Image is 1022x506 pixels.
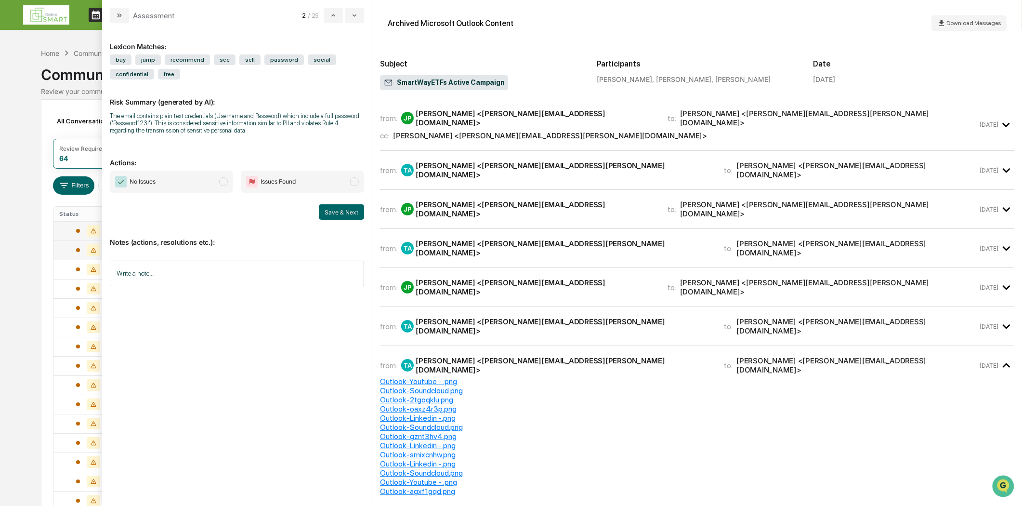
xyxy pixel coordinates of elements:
span: cc: [380,131,389,140]
span: / 25 [308,12,322,19]
div: [PERSON_NAME] <[PERSON_NAME][EMAIL_ADDRESS][PERSON_NAME][DOMAIN_NAME]> [416,317,712,335]
div: [PERSON_NAME] <[PERSON_NAME][EMAIL_ADDRESS][PERSON_NAME][DOMAIN_NAME]> [416,161,712,179]
h2: Subject [380,59,581,68]
div: [PERSON_NAME], [PERSON_NAME], [PERSON_NAME] [597,75,798,83]
span: jump [135,54,161,65]
div: Outlook-2tgoqklu.png [380,395,1014,404]
button: Start new chat [164,77,175,88]
span: Pylon [96,163,117,171]
div: JP [401,203,414,215]
div: [PERSON_NAME] <[PERSON_NAME][EMAIL_ADDRESS][DOMAIN_NAME]> [736,317,978,335]
div: The email contains plain text credentials (Username and Password) which include a full password (... [110,112,364,134]
div: Outlook-Soundcloud.png [380,386,1014,395]
div: Outlook-Linkedin -.png [380,441,1014,450]
div: TA [401,359,414,372]
time: Monday, September 29, 2025 at 3:56:02 PM [980,206,998,213]
div: TA [401,164,414,176]
button: Download Messages [931,15,1007,31]
time: Monday, September 29, 2025 at 4:41:06 PM [980,362,998,369]
time: Monday, September 29, 2025 at 4:40:35 PM [980,323,998,330]
div: We're available if you need us! [33,83,122,91]
div: Outlook-Youtube - .png [380,478,1014,487]
span: from: [380,114,397,123]
span: recommend [165,54,210,65]
div: Review your communication records across channels [41,87,981,95]
span: Data Lookup [19,140,61,149]
span: Download Messages [946,20,1001,27]
img: Checkmark [115,176,127,187]
a: 🗄️Attestations [66,118,123,135]
div: 64 [59,154,68,162]
a: Powered byPylon [68,163,117,171]
iframe: Open customer support [991,474,1017,500]
div: [PERSON_NAME] <[PERSON_NAME][EMAIL_ADDRESS][DOMAIN_NAME]> [736,161,978,179]
div: [PERSON_NAME] <[PERSON_NAME][EMAIL_ADDRESS][DOMAIN_NAME]> [736,356,978,374]
span: from: [380,322,397,331]
a: 🖐️Preclearance [6,118,66,135]
div: JP [401,112,414,124]
time: Monday, September 29, 2025 at 3:32:44 PM [980,167,998,174]
span: buy [110,54,131,65]
div: Review Required [59,145,105,152]
div: Home [41,49,59,57]
div: Outlook-b24itgmj.png [380,496,1014,505]
span: to: [724,322,733,331]
span: 2 [302,12,306,19]
div: Start new chat [33,74,158,83]
a: 🔎Data Lookup [6,136,65,153]
div: [PERSON_NAME] <[PERSON_NAME][EMAIL_ADDRESS][PERSON_NAME][DOMAIN_NAME]> [393,131,707,140]
p: Risk Summary (generated by AI): [110,86,364,106]
div: [PERSON_NAME] <[PERSON_NAME][EMAIL_ADDRESS][PERSON_NAME][DOMAIN_NAME]> [416,356,712,374]
p: Notes (actions, resolutions etc.): [110,226,364,246]
div: Communications Archive [74,49,152,57]
button: Filters [53,176,95,195]
span: to: [724,166,733,175]
div: Lexicon Matches: [110,31,364,51]
span: password [264,54,304,65]
div: Outlook-Linkedin -.png [380,413,1014,423]
div: Outlook-agxf1gqd.png [380,487,1014,496]
span: to: [724,244,733,253]
span: confidential [110,69,154,80]
div: 🖐️ [10,122,17,130]
time: Monday, September 29, 2025 at 3:26:37 PM [980,121,998,128]
div: Outlook-Soundcloud.png [380,468,1014,478]
div: Outlook-Linkedin -.png [380,459,1014,468]
th: Status [53,207,122,221]
h2: Participants [597,59,798,68]
h2: Date [813,59,1014,68]
span: to: [668,283,676,292]
div: Archived Microsoft Outlook Content [388,19,513,28]
div: Communications Archive [41,58,981,83]
span: from: [380,205,397,214]
div: [PERSON_NAME] <[PERSON_NAME][EMAIL_ADDRESS][PERSON_NAME][DOMAIN_NAME]> [416,239,712,257]
div: 🔎 [10,141,17,148]
button: Save & Next [319,204,364,220]
div: [PERSON_NAME] <[PERSON_NAME][EMAIL_ADDRESS][PERSON_NAME][DOMAIN_NAME]> [680,200,978,218]
div: TA [401,242,414,254]
div: Outlook-gznt3hv4.png [380,432,1014,441]
time: Monday, September 29, 2025 at 4:30:08 PM [980,284,998,291]
span: from: [380,244,397,253]
span: from: [380,166,397,175]
span: sell [239,54,261,65]
span: SmartWayETFs Active Campaign [384,78,504,88]
div: TA [401,320,414,333]
time: Monday, September 29, 2025 at 4:02:24 PM [980,245,998,252]
span: Attestations [79,121,119,131]
button: Date:[DATE] - [DATE] [98,176,177,195]
span: to: [668,114,676,123]
div: [PERSON_NAME] <[PERSON_NAME][EMAIL_ADDRESS][DOMAIN_NAME]> [736,239,978,257]
span: No Issues [130,177,156,186]
div: JP [401,281,414,293]
div: [PERSON_NAME] <[PERSON_NAME][EMAIL_ADDRESS][PERSON_NAME][DOMAIN_NAME]> [680,109,978,127]
div: Assessment [133,11,175,20]
div: Outlook-Youtube - .png [380,377,1014,386]
span: from: [380,361,397,370]
div: [PERSON_NAME] <[PERSON_NAME][EMAIL_ADDRESS][DOMAIN_NAME]> [416,109,656,127]
img: 1746055101610-c473b297-6a78-478c-a979-82029cc54cd1 [10,74,27,91]
div: [PERSON_NAME] <[PERSON_NAME][EMAIL_ADDRESS][PERSON_NAME][DOMAIN_NAME]> [680,278,978,296]
div: [DATE] [813,75,835,83]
